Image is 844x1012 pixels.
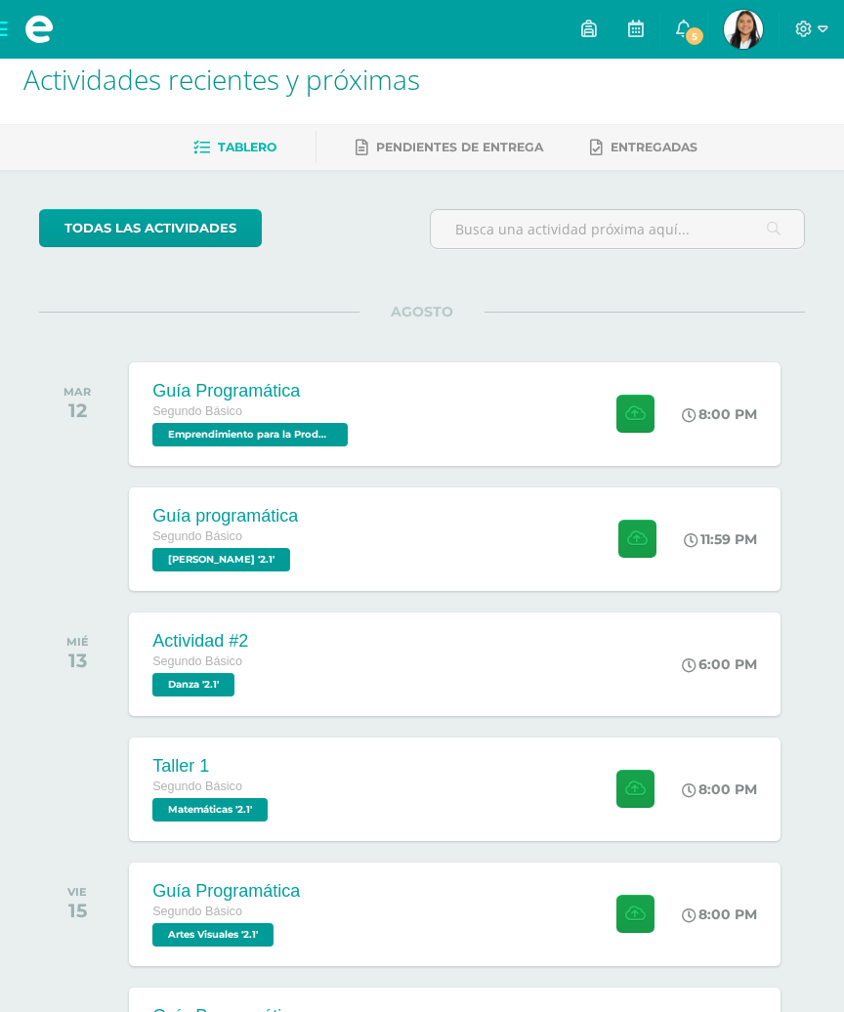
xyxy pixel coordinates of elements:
span: Tablero [218,140,276,154]
div: 6:00 PM [682,655,757,673]
span: AGOSTO [359,303,485,320]
div: 12 [63,399,91,422]
div: VIE [67,885,87,899]
span: Segundo Básico [152,404,242,418]
span: Segundo Básico [152,654,242,668]
div: Taller 1 [152,756,273,777]
div: Guía Programática [152,881,300,902]
div: Guía Programática [152,381,353,401]
div: 15 [67,899,87,922]
div: 8:00 PM [682,405,757,423]
span: Matemáticas '2.1' [152,798,268,822]
div: 8:00 PM [682,780,757,798]
input: Busca una actividad próxima aquí... [431,210,804,248]
div: 13 [66,649,89,672]
span: Artes Visuales '2.1' [152,923,274,947]
span: Emprendimiento para la Productividad '2.1' [152,423,348,446]
a: Pendientes de entrega [356,132,543,163]
div: Actividad #2 [152,631,248,652]
span: 5 [684,25,705,47]
div: MIÉ [66,635,89,649]
a: todas las Actividades [39,209,262,247]
span: Entregadas [611,140,697,154]
div: MAR [63,385,91,399]
span: Actividades recientes y próximas [23,61,420,98]
div: 11:59 PM [684,530,757,548]
span: Segundo Básico [152,905,242,918]
a: Entregadas [590,132,697,163]
span: Segundo Básico [152,529,242,543]
div: Guía programática [152,506,298,527]
span: Danza '2.1' [152,673,234,696]
a: Tablero [193,132,276,163]
span: PEREL '2.1' [152,548,290,571]
img: d8f892b49e25d35664c86694ca164833.png [724,10,763,49]
span: Pendientes de entrega [376,140,543,154]
span: Segundo Básico [152,780,242,793]
div: 8:00 PM [682,906,757,923]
